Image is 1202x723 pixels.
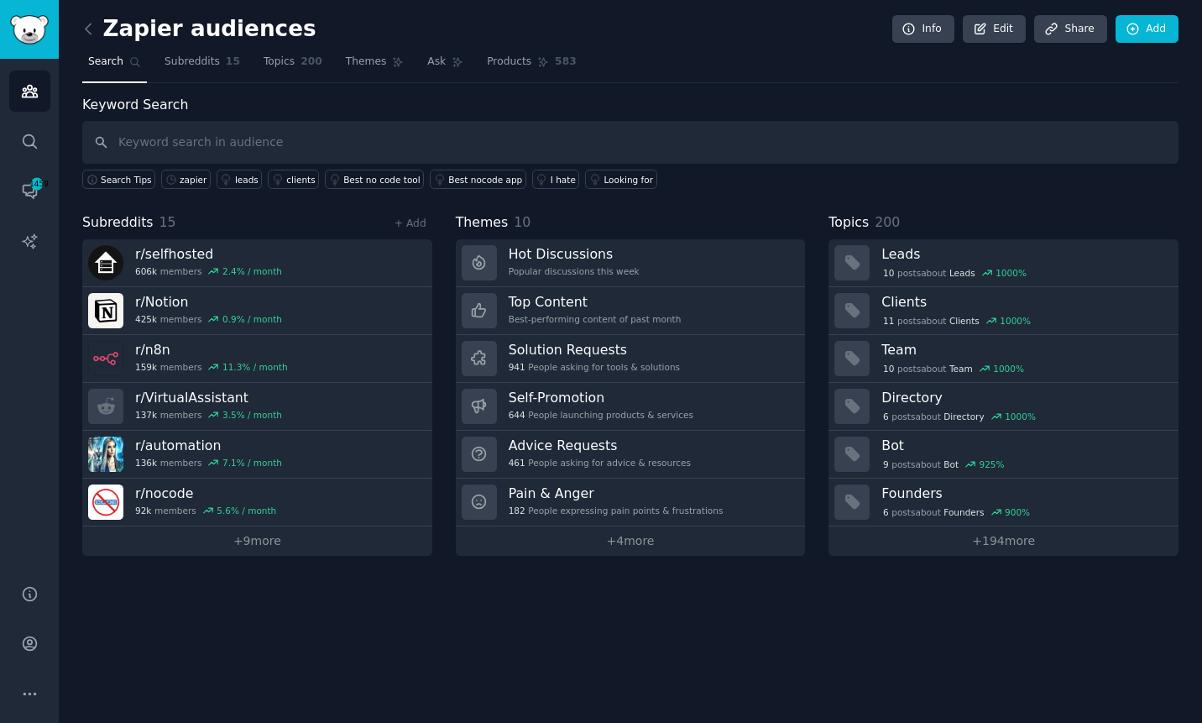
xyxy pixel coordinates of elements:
a: Advice Requests461People asking for advice & resources [456,431,806,479]
span: Ask [427,55,446,70]
a: zapier [161,170,211,189]
a: +4more [456,527,806,556]
a: r/automation136kmembers7.1% / month [82,431,432,479]
h3: r/ VirtualAssistant [135,389,282,406]
span: 583 [555,55,577,70]
div: post s about [881,361,1025,376]
div: clients [286,174,315,186]
span: 644 [509,409,525,421]
div: 1000 % [1005,411,1036,422]
span: 159k [135,361,157,373]
a: Looking for [585,170,656,189]
span: 137k [135,409,157,421]
div: People launching products & services [509,409,693,421]
span: Team [949,363,973,375]
span: 461 [509,457,525,469]
a: Best nocode app [430,170,526,189]
span: Themes [346,55,387,70]
div: Best no code tool [343,174,421,186]
span: Subreddits [82,212,154,233]
a: Search [82,49,147,83]
a: Self-Promotion644People launching products & services [456,383,806,431]
a: Top ContentBest-performing content of past month [456,287,806,335]
span: 10 [883,267,894,279]
div: leads [235,174,259,186]
a: r/selfhosted606kmembers2.4% / month [82,239,432,287]
div: post s about [881,409,1037,424]
div: members [135,265,282,277]
a: Edit [963,15,1026,44]
a: Share [1034,15,1106,44]
div: People asking for advice & resources [509,457,691,469]
a: r/nocode92kmembers5.6% / month [82,479,432,527]
label: Keyword Search [82,97,188,113]
div: 2.4 % / month [222,265,282,277]
span: 182 [509,505,525,516]
h3: Leads [881,245,1167,263]
h3: r/ nocode [135,485,276,502]
a: Products583 [481,49,582,83]
div: 1000 % [993,363,1024,375]
a: r/n8n159kmembers11.3% / month [82,335,432,383]
a: Topics200 [258,49,328,83]
img: GummySearch logo [10,15,49,45]
a: Solution Requests941People asking for tools & solutions [456,335,806,383]
div: post s about [881,505,1032,520]
img: nocode [88,485,123,520]
div: post s about [881,265,1027,280]
span: 606k [135,265,157,277]
span: 1459 [29,178,44,190]
div: 900 % [1005,506,1030,518]
span: 425k [135,313,157,325]
div: 925 % [980,458,1005,470]
h3: r/ selfhosted [135,245,282,263]
h3: Founders [881,485,1167,502]
h3: Clients [881,293,1167,311]
h3: Self-Promotion [509,389,693,406]
a: leads [217,170,262,189]
span: Topics [828,212,869,233]
span: Bot [943,458,959,470]
a: Clients11postsaboutClients1000% [828,287,1178,335]
a: +194more [828,527,1178,556]
span: 15 [159,214,176,230]
div: 1000 % [996,267,1027,279]
h3: Solution Requests [509,341,680,359]
div: 0.9 % / month [222,313,282,325]
span: 92k [135,505,151,516]
h3: Team [881,341,1167,359]
h3: Pain & Anger [509,485,724,502]
img: selfhosted [88,245,123,280]
div: zapier [180,174,206,186]
a: Add [1116,15,1178,44]
a: Best no code tool [325,170,424,189]
span: 136k [135,457,157,469]
h3: Advice Requests [509,437,691,454]
a: Bot9postsaboutBot925% [828,431,1178,479]
div: 5.6 % / month [217,505,276,516]
a: r/VirtualAssistant137kmembers3.5% / month [82,383,432,431]
div: members [135,409,282,421]
span: Subreddits [165,55,220,70]
a: Info [892,15,954,44]
span: Search Tips [101,174,152,186]
span: 10 [514,214,530,230]
span: Clients [949,315,980,327]
h3: Bot [881,437,1167,454]
span: Leads [949,267,975,279]
a: Hot DiscussionsPopular discussions this week [456,239,806,287]
a: Leads10postsaboutLeads1000% [828,239,1178,287]
span: 200 [300,55,322,70]
span: 941 [509,361,525,373]
div: Looking for [604,174,653,186]
span: Search [88,55,123,70]
div: 7.1 % / month [222,457,282,469]
div: members [135,313,282,325]
span: Founders [943,506,984,518]
a: I hate [532,170,580,189]
a: Founders6postsaboutFounders900% [828,479,1178,527]
a: +9more [82,527,432,556]
a: 1459 [9,170,50,212]
div: members [135,457,282,469]
span: 9 [883,458,889,470]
